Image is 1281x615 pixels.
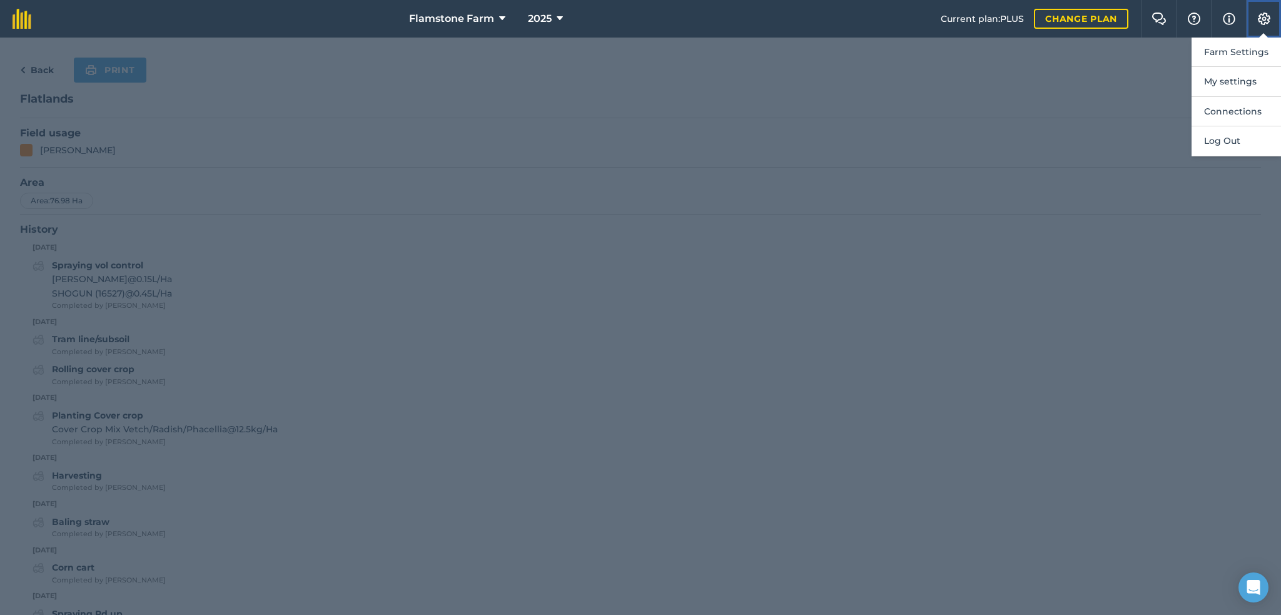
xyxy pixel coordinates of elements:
button: Connections [1192,97,1281,126]
img: fieldmargin Logo [13,9,31,29]
button: My settings [1192,67,1281,96]
div: Open Intercom Messenger [1238,572,1268,602]
span: 2025 [528,11,552,26]
img: svg+xml;base64,PHN2ZyB4bWxucz0iaHR0cDovL3d3dy53My5vcmcvMjAwMC9zdmciIHdpZHRoPSIxNyIgaGVpZ2h0PSIxNy... [1223,11,1235,26]
button: Farm Settings [1192,38,1281,67]
span: Current plan : PLUS [941,12,1024,26]
img: A cog icon [1257,13,1272,25]
a: Change plan [1034,9,1128,29]
img: Two speech bubbles overlapping with the left bubble in the forefront [1152,13,1167,25]
img: A question mark icon [1187,13,1202,25]
button: Log Out [1192,126,1281,156]
span: Flamstone Farm [409,11,494,26]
